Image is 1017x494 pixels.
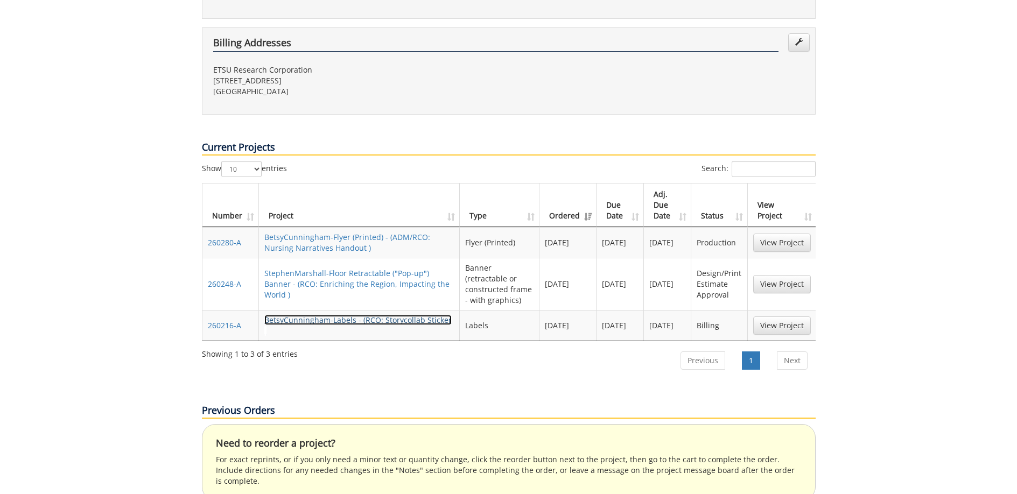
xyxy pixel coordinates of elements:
p: ETSU Research Corporation [213,65,501,75]
a: View Project [753,316,811,335]
td: Labels [460,310,539,341]
a: 260216-A [208,320,241,330]
a: Next [777,351,808,370]
input: Search: [732,161,816,177]
th: Number: activate to sort column ascending [202,184,259,227]
p: [GEOGRAPHIC_DATA] [213,86,501,97]
a: View Project [753,234,811,252]
a: StephenMarshall-Floor Retractable ("Pop-up") Banner - (RCO: Enriching the Region, Impacting the W... [264,268,450,300]
th: Adj. Due Date: activate to sort column ascending [644,184,691,227]
a: 1 [742,351,760,370]
p: Previous Orders [202,404,816,419]
th: View Project: activate to sort column ascending [748,184,816,227]
td: [DATE] [539,310,597,341]
th: Due Date: activate to sort column ascending [597,184,644,227]
p: For exact reprints, or if you only need a minor text or quantity change, click the reorder button... [216,454,802,486]
a: View Project [753,275,811,293]
td: [DATE] [597,227,644,258]
select: Showentries [221,161,262,177]
p: [STREET_ADDRESS] [213,75,501,86]
th: Type: activate to sort column ascending [460,184,539,227]
td: Billing [691,310,747,341]
td: [DATE] [644,310,691,341]
a: 260280-A [208,237,241,248]
td: Banner (retractable or constructed frame - with graphics) [460,258,539,310]
td: [DATE] [539,258,597,310]
label: Show entries [202,161,287,177]
th: Project: activate to sort column ascending [259,184,460,227]
div: Showing 1 to 3 of 3 entries [202,344,298,359]
th: Ordered: activate to sort column ascending [539,184,597,227]
td: [DATE] [644,227,691,258]
h4: Need to reorder a project? [216,438,802,449]
a: BetsyCunningham-Labels - (RCO: Storycollab Sticker ) [264,315,452,336]
h4: Billing Addresses [213,38,778,52]
a: BetsyCunningham-Flyer (Printed) - (ADM/RCO: Nursing Narratives Handout ) [264,232,430,253]
td: [DATE] [597,258,644,310]
label: Search: [702,161,816,177]
th: Status: activate to sort column ascending [691,184,747,227]
a: Previous [681,351,725,370]
td: [DATE] [644,258,691,310]
a: Edit Addresses [788,33,810,52]
td: Flyer (Printed) [460,227,539,258]
td: [DATE] [539,227,597,258]
td: Design/Print Estimate Approval [691,258,747,310]
a: 260248-A [208,279,241,289]
td: [DATE] [597,310,644,341]
p: Current Projects [202,140,816,156]
td: Production [691,227,747,258]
